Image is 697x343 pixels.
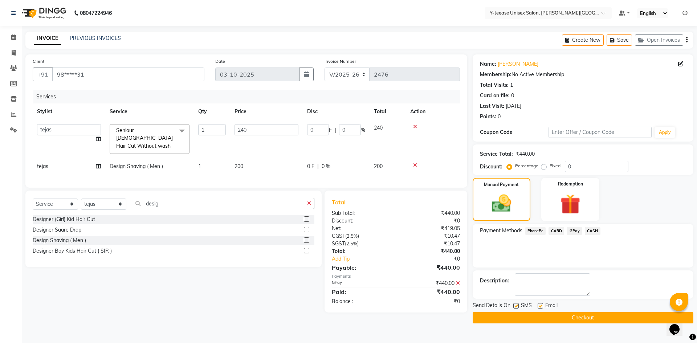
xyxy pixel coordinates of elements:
[473,302,510,311] span: Send Details On
[396,248,465,255] div: ₹440.00
[635,34,683,46] button: Open Invoices
[326,217,396,225] div: Discount:
[215,58,225,65] label: Date
[562,34,604,46] button: Create New
[326,287,396,296] div: Paid:
[374,163,383,170] span: 200
[521,302,532,311] span: SMS
[396,232,465,240] div: ₹10.47
[480,81,509,89] div: Total Visits:
[317,163,319,170] span: |
[19,3,68,23] img: logo
[332,240,345,247] span: SGST
[198,163,201,170] span: 1
[326,225,396,232] div: Net:
[374,124,383,131] span: 240
[506,102,521,110] div: [DATE]
[480,92,510,99] div: Card on file:
[607,34,632,46] button: Save
[545,302,558,311] span: Email
[194,103,230,120] th: Qty
[110,163,163,170] span: Design Shaving ( Men )
[325,58,356,65] label: Invoice Number
[585,227,600,235] span: CASH
[511,92,514,99] div: 0
[667,314,690,336] iframe: chat widget
[116,127,173,149] span: Seniour [DEMOGRAPHIC_DATA] Hair Cut Without wash
[326,255,407,263] a: Add Tip
[480,113,496,121] div: Points:
[480,71,686,78] div: No Active Membership
[33,68,53,81] button: +91
[33,90,465,103] div: Services
[480,71,511,78] div: Membership:
[335,126,336,134] span: |
[132,198,304,209] input: Search or Scan
[406,103,460,120] th: Action
[407,255,465,263] div: ₹0
[567,227,582,235] span: GPay
[230,103,303,120] th: Price
[480,227,522,234] span: Payment Methods
[332,273,460,279] div: Payments
[558,181,583,187] label: Redemption
[525,227,546,235] span: PhonePe
[510,81,513,89] div: 1
[326,298,396,305] div: Balance :
[396,287,465,296] div: ₹440.00
[329,126,332,134] span: F
[326,240,396,248] div: ( )
[326,279,396,287] div: GPay
[33,103,105,120] th: Stylist
[33,247,112,255] div: Designer Boy Kids Hair Cut ( SIR )
[70,35,121,41] a: PREVIOUS INVOICES
[516,150,535,158] div: ₹440.00
[33,216,95,223] div: Designer (Girl) Kid Hair Cut
[550,163,561,169] label: Fixed
[34,32,61,45] a: INVOICE
[396,279,465,287] div: ₹440.00
[370,103,406,120] th: Total
[171,143,174,149] a: x
[332,233,345,239] span: CGST
[105,103,194,120] th: Service
[346,241,357,246] span: 2.5%
[37,163,48,170] span: tejas
[655,127,675,138] button: Apply
[80,3,112,23] b: 08047224946
[480,163,502,171] div: Discount:
[347,233,358,239] span: 2.5%
[484,181,519,188] label: Manual Payment
[307,163,314,170] span: 0 F
[326,248,396,255] div: Total:
[480,150,513,158] div: Service Total:
[396,217,465,225] div: ₹0
[480,277,509,285] div: Description:
[480,60,496,68] div: Name:
[52,68,204,81] input: Search by Name/Mobile/Email/Code
[361,126,365,134] span: %
[326,209,396,217] div: Sub Total:
[33,237,86,244] div: Design Shaving ( Men )
[326,263,396,272] div: Payable:
[486,192,517,215] img: _cash.svg
[549,127,652,138] input: Enter Offer / Coupon Code
[303,103,370,120] th: Disc
[33,226,81,234] div: Designer Saare Drap
[322,163,330,170] span: 0 %
[515,163,538,169] label: Percentage
[549,227,564,235] span: CARD
[396,240,465,248] div: ₹10.47
[396,209,465,217] div: ₹440.00
[498,60,538,68] a: [PERSON_NAME]
[396,298,465,305] div: ₹0
[480,102,504,110] div: Last Visit:
[33,58,44,65] label: Client
[480,128,549,136] div: Coupon Code
[396,263,465,272] div: ₹440.00
[498,113,501,121] div: 0
[235,163,243,170] span: 200
[473,312,693,323] button: Checkout
[554,192,587,217] img: _gift.svg
[332,199,348,206] span: Total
